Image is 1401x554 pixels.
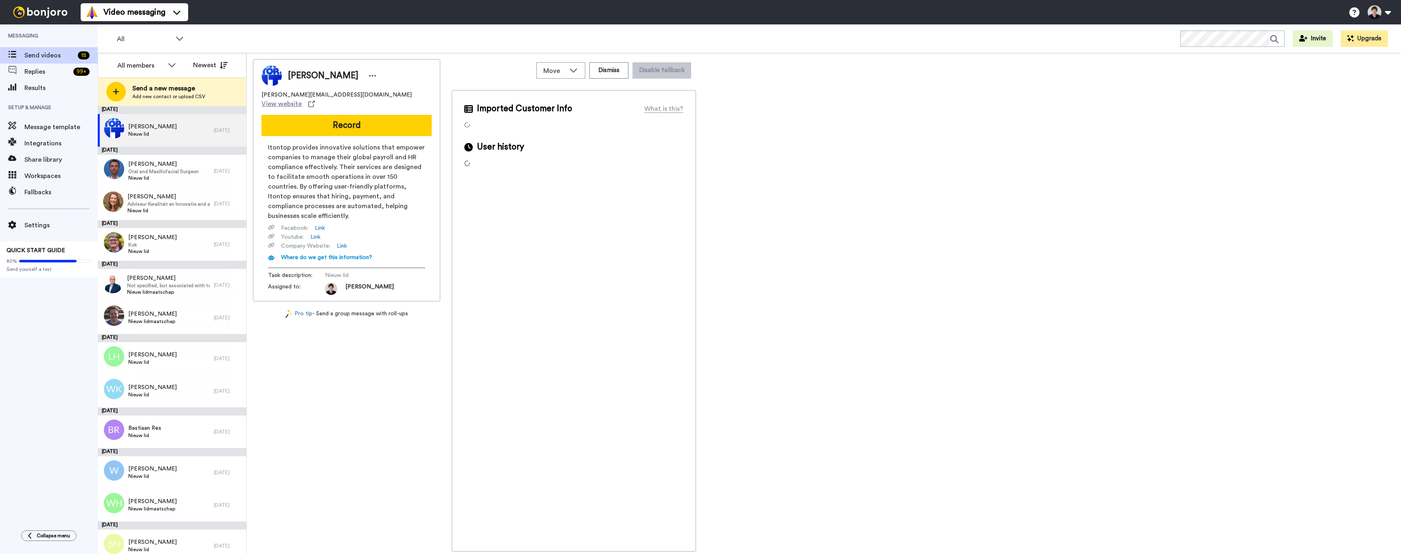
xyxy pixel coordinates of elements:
button: Disable fallback [632,62,691,79]
div: 15 [78,51,90,59]
div: [DATE] [214,543,242,549]
span: Collapse menu [37,532,70,539]
span: Send yourself a test [7,266,91,273]
span: [PERSON_NAME] [128,465,177,473]
span: Send a new message [132,84,205,93]
button: Newest [187,57,234,73]
span: Fallbacks [24,187,98,197]
span: Nieuw lid [128,359,177,365]
span: [PERSON_NAME] [128,160,199,168]
div: What is this? [644,104,683,114]
div: [DATE] [98,448,246,456]
a: Link [310,233,321,241]
span: Nieuw lid [325,271,402,279]
button: Collapse menu [21,530,77,541]
span: Nieuw lid [127,207,210,214]
span: Itontop provides innovative solutions that empower companies to manage their global payroll and H... [268,143,425,221]
span: [PERSON_NAME] [127,193,210,201]
span: [PERSON_NAME] [128,233,177,242]
span: Nieuw lidmaatschap [128,318,177,325]
span: Oral and Maxillofacial Surgeon [128,168,199,175]
span: [PERSON_NAME] [128,351,177,359]
span: Nieuw lidmaatschap [127,289,210,295]
div: - Send a group message with roll-ups [253,310,440,318]
span: [PERSON_NAME] [128,383,177,391]
span: Not specified, but associated with topics on groundwater influence and clays in water well drilling [127,282,210,289]
span: All [117,34,171,44]
span: [PERSON_NAME] [128,123,177,131]
span: Workspaces [24,171,98,181]
span: Nieuw lid [128,391,177,398]
button: Dismiss [589,62,628,79]
span: 80% [7,258,17,264]
div: [DATE] [98,261,246,269]
span: Message template [24,122,98,132]
div: [DATE] [214,429,242,435]
span: Nieuw lid [128,473,177,479]
span: [PERSON_NAME] [127,274,210,282]
img: wh.png [104,493,124,513]
span: Nieuw lidmaatschap [128,506,177,512]
span: Company Website : [281,242,330,250]
span: Nieuw lid [128,175,199,181]
img: 97d58b43-ad5c-4821-9c31-2dc96adf6b52.jpg [103,273,123,293]
span: Imported Customer Info [477,103,572,115]
span: Facebook : [281,224,308,232]
div: [DATE] [98,521,246,530]
button: Invite [1293,31,1333,47]
div: [DATE] [214,168,242,174]
div: [DATE] [214,282,242,288]
img: bj-logo-header-white.svg [10,7,71,18]
img: f7f444e6-a275-4d65-a54c-ca30aaa70b72.jpg [103,191,123,212]
span: [PERSON_NAME] [128,497,177,506]
div: [DATE] [214,314,242,321]
div: [DATE] [214,241,242,248]
span: [PERSON_NAME] [288,70,358,82]
div: [DATE] [214,127,242,134]
span: [PERSON_NAME] [128,310,177,318]
div: All members [117,61,164,70]
div: [DATE] [98,334,246,342]
span: Send videos [24,51,75,60]
img: 216cd624-f66a-4acb-8f94-1649e32c9fda-1738782420.jpg [325,283,337,295]
div: [DATE] [98,407,246,415]
div: [DATE] [214,388,242,394]
span: Video messaging [103,7,165,18]
img: br.png [104,420,124,440]
span: [PERSON_NAME] [128,538,177,546]
div: [DATE] [98,147,246,155]
span: Settings [24,220,98,230]
button: Upgrade [1341,31,1388,47]
div: [DATE] [214,502,242,508]
span: Where do we get this information? [281,255,372,260]
div: 99 + [73,68,90,76]
a: Pro tip [285,310,312,318]
span: Youtube : [281,233,304,241]
img: 627a5dfb-c060-4398-814a-a82e8b40bddc.jpg [104,306,124,326]
span: Results [24,83,98,93]
div: [DATE] [214,469,242,476]
span: Bastiaan Res [128,424,161,432]
a: View website [261,99,315,109]
span: [PERSON_NAME][EMAIL_ADDRESS][DOMAIN_NAME] [261,91,412,99]
span: [PERSON_NAME] [345,283,394,295]
img: magic-wand.svg [285,310,293,318]
div: [DATE] [98,220,246,228]
button: Record [261,115,432,136]
span: Share library [24,155,98,165]
span: Kok [128,242,177,248]
a: Link [337,242,347,250]
div: [DATE] [98,106,246,114]
img: ee45cbf0-2b82-4449-881b-f66ce6a363ad.jpg [104,159,124,179]
span: Nieuw lid [128,131,177,137]
span: User history [477,141,524,153]
img: sh.png [104,534,124,554]
span: Replies [24,67,70,77]
img: e936990d-a65d-420c-bcaf-20eb6ee5f7d7.jpg [104,232,124,253]
div: [DATE] [214,200,242,207]
div: [DATE] [214,355,242,362]
span: Integrations [24,138,98,148]
span: QUICK START GUIDE [7,248,65,253]
img: vm-color.svg [86,6,99,19]
img: w.png [104,460,124,481]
